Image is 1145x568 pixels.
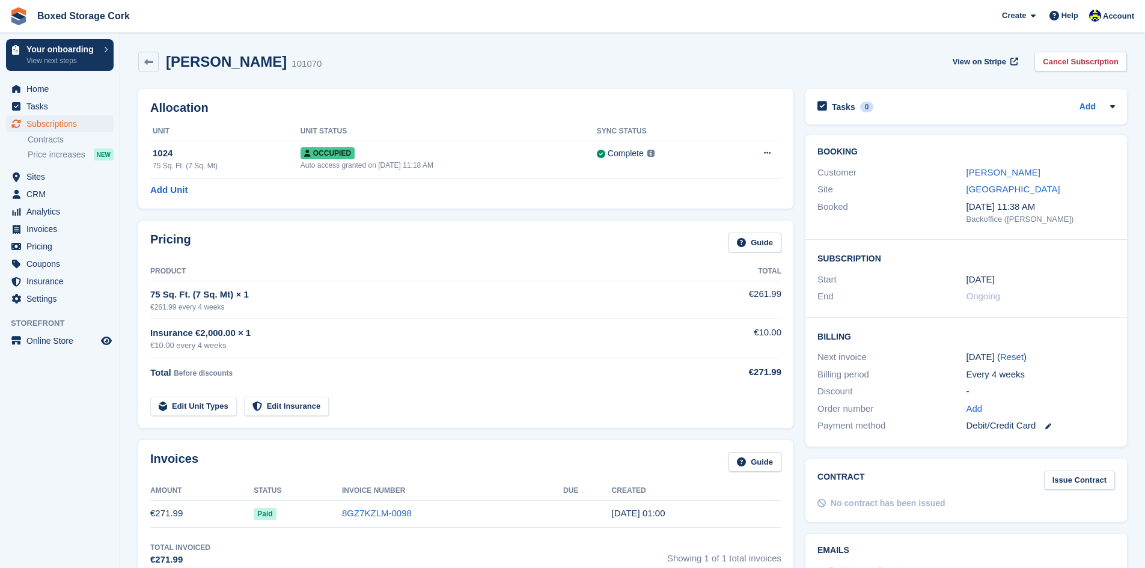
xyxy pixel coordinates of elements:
[6,81,114,97] a: menu
[150,553,210,567] div: €271.99
[10,7,28,25] img: stora-icon-8386f47178a22dfd0bd8f6a31ec36ba5ce8667c1dd55bd0f319d3a0aa187defe.svg
[26,168,99,185] span: Sites
[817,166,966,180] div: Customer
[26,255,99,272] span: Coupons
[150,183,188,197] a: Add Unit
[26,115,99,132] span: Subscriptions
[150,302,684,313] div: €261.99 every 4 weeks
[6,168,114,185] a: menu
[26,238,99,255] span: Pricing
[817,385,966,399] div: Discount
[966,184,1060,194] a: [GEOGRAPHIC_DATA]
[6,39,114,71] a: Your onboarding View next steps
[728,452,781,472] a: Guide
[817,402,966,416] div: Order number
[342,481,563,501] th: Invoice Number
[1089,10,1101,22] img: Vincent
[244,397,329,417] a: Edit Insurance
[1061,10,1078,22] span: Help
[150,233,191,252] h2: Pricing
[1079,100,1096,114] a: Add
[301,122,597,141] th: Unit Status
[966,368,1115,382] div: Every 4 weeks
[150,397,237,417] a: Edit Unit Types
[684,281,781,319] td: €261.99
[26,98,99,115] span: Tasks
[150,452,198,472] h2: Invoices
[6,98,114,115] a: menu
[684,365,781,379] div: €271.99
[6,221,114,237] a: menu
[1000,352,1024,362] a: Reset
[966,167,1040,177] a: [PERSON_NAME]
[26,221,99,237] span: Invoices
[817,350,966,364] div: Next invoice
[6,115,114,132] a: menu
[684,319,781,358] td: €10.00
[150,262,684,281] th: Product
[292,57,322,71] div: 101070
[150,481,254,501] th: Amount
[817,147,1115,157] h2: Booking
[647,150,655,157] img: icon-info-grey-7440780725fd019a000dd9b08b2336e03edf1995a4989e88bcd33f0948082b44.svg
[966,419,1115,433] div: Debit/Credit Card
[817,546,1115,555] h2: Emails
[26,55,98,66] p: View next steps
[150,326,684,340] div: Insurance €2,000.00 × 1
[966,291,1001,301] span: Ongoing
[26,203,99,220] span: Analytics
[966,402,983,416] a: Add
[153,147,301,160] div: 1024
[817,290,966,304] div: End
[684,262,781,281] th: Total
[597,122,725,141] th: Sync Status
[150,101,781,115] h2: Allocation
[608,147,644,160] div: Complete
[966,385,1115,399] div: -
[99,334,114,348] a: Preview store
[26,81,99,97] span: Home
[817,200,966,225] div: Booked
[831,497,945,510] div: No contract has been issued
[26,186,99,203] span: CRM
[966,213,1115,225] div: Backoffice ([PERSON_NAME])
[166,53,287,70] h2: [PERSON_NAME]
[832,102,855,112] h2: Tasks
[860,102,874,112] div: 0
[301,160,597,171] div: Auto access granted on [DATE] 11:18 AM
[26,290,99,307] span: Settings
[150,367,171,377] span: Total
[26,45,98,53] p: Your onboarding
[6,273,114,290] a: menu
[1034,52,1127,72] a: Cancel Subscription
[1103,10,1134,22] span: Account
[817,330,1115,342] h2: Billing
[817,471,865,490] h2: Contract
[966,350,1115,364] div: [DATE] ( )
[11,317,120,329] span: Storefront
[32,6,135,26] a: Boxed Storage Cork
[563,481,611,501] th: Due
[6,255,114,272] a: menu
[26,273,99,290] span: Insurance
[94,148,114,160] div: NEW
[28,134,114,145] a: Contracts
[817,252,1115,264] h2: Subscription
[948,52,1021,72] a: View on Stripe
[26,332,99,349] span: Online Store
[254,481,342,501] th: Status
[966,273,995,287] time: 2025-08-28 00:00:00 UTC
[342,508,412,518] a: 8GZ7KZLM-0098
[150,340,684,352] div: €10.00 every 4 weeks
[28,149,85,160] span: Price increases
[817,368,966,382] div: Billing period
[966,200,1115,214] div: [DATE] 11:38 AM
[612,481,781,501] th: Created
[174,369,233,377] span: Before discounts
[301,147,355,159] span: Occupied
[6,238,114,255] a: menu
[150,542,210,553] div: Total Invoiced
[1002,10,1026,22] span: Create
[6,203,114,220] a: menu
[817,183,966,197] div: Site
